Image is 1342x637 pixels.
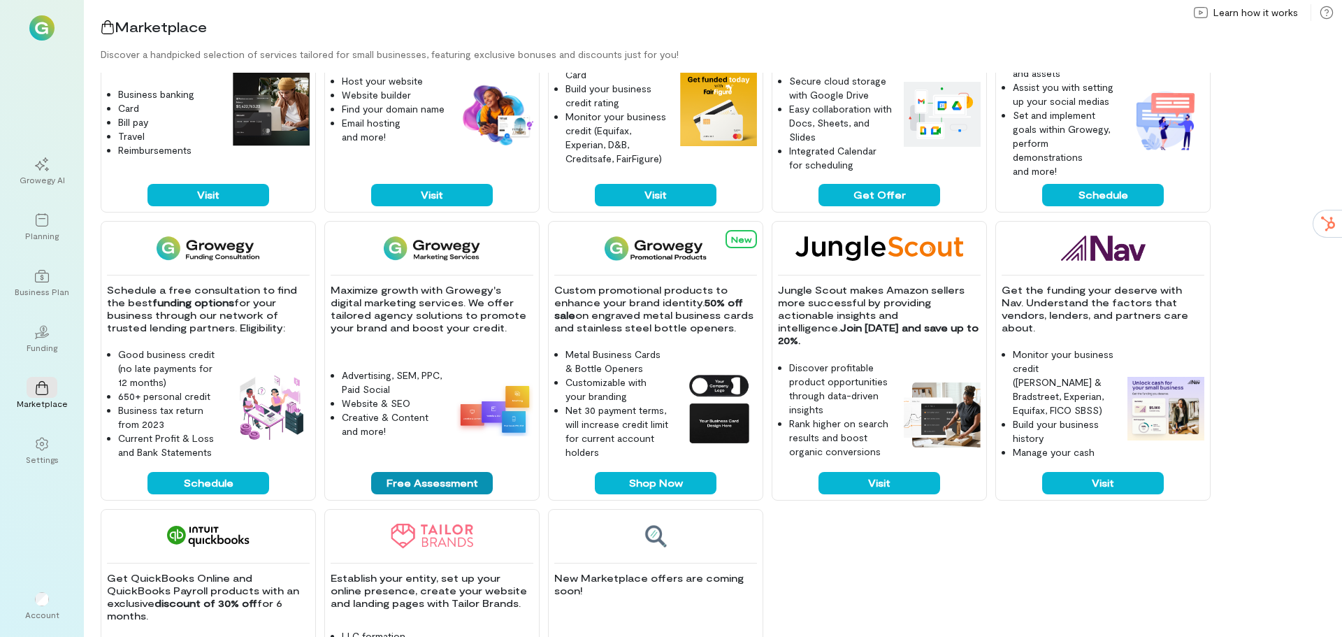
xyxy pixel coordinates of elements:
a: Planning [17,202,67,252]
p: Schedule a free consultation to find the best for your business through our network of trusted le... [107,284,310,334]
img: Jungle Scout [795,236,963,261]
strong: discount of 30% off [154,597,257,609]
p: Get the funding your deserve with Nav. Understand the factors that vendors, lenders, and partners... [1002,284,1204,334]
li: Website builder [342,88,445,102]
img: Growegy - Marketing Services [384,236,481,261]
p: Establish your entity, set up your online presence, create your website and landing pages with Ta... [331,572,533,610]
li: Advertising, SEM, PPC, Paid Social [342,368,445,396]
div: Planning [25,230,59,241]
img: Growegy Promo Products [605,236,707,261]
img: Funding Consultation [157,236,259,261]
p: New Marketplace offers are coming soon! [554,572,757,597]
a: Settings [17,426,67,476]
a: Growegy AI [17,146,67,196]
li: Assist you with setting up your social medias [1013,80,1116,108]
li: Reimbursements [118,143,222,157]
li: Metal Business Cards & Bottle Openers [565,348,669,375]
img: Growegy Promo Products feature [680,370,757,447]
div: Account [25,609,59,620]
li: Business banking [118,87,222,101]
li: Card [118,101,222,115]
li: Current Profit & Loss and Bank Statements [118,431,222,459]
p: Get QuickBooks Online and QuickBooks Payroll products with an exclusive for 6 months. [107,572,310,622]
a: Business Plan [17,258,67,308]
img: Google Workspace feature [904,82,981,146]
img: DreamHost feature [456,83,533,147]
li: Monitor your business credit ([PERSON_NAME] & Bradstreet, Experian, Equifax, FICO SBSS) [1013,348,1116,417]
img: FairFigure feature [680,70,757,147]
div: Funding [27,342,57,353]
button: Schedule [147,472,269,494]
li: Build your business credit rating [565,82,669,110]
img: Jungle Scout feature [904,382,981,448]
li: Host your website [342,74,445,88]
button: Shop Now [595,472,716,494]
a: Marketplace [17,370,67,420]
span: Learn how it works [1213,6,1298,20]
li: Integrated Calendar for scheduling [789,144,893,172]
div: Settings [26,454,59,465]
li: Find your domain name [342,102,445,116]
div: Growegy AI [20,174,65,185]
strong: funding options [152,296,234,308]
span: New [731,234,751,244]
li: Set and implement goals within Growegy, perform demonstrations and more! [1013,108,1116,178]
img: 1-on-1 Consultation feature [1127,82,1204,159]
img: Nav [1061,236,1146,261]
li: Business tax return from 2023 [118,403,222,431]
li: Bill pay [118,115,222,129]
li: Creative & Content and more! [342,410,445,438]
img: Brex feature [233,70,310,147]
li: Discover profitable product opportunities through data-driven insights [789,361,893,417]
p: Custom promotional products to enhance your brand identity. on engraved metal business cards and ... [554,284,757,334]
button: Schedule [1042,184,1164,206]
div: Business Plan [15,286,69,297]
button: Free Assessment [371,472,493,494]
div: Account [17,581,67,631]
li: Rank higher on search results and boost organic conversions [789,417,893,459]
li: Net 30 payment terms, will increase credit limit for current account holders [565,403,669,459]
button: Visit [595,184,716,206]
li: Travel [118,129,222,143]
strong: 50% off sale [554,296,746,321]
img: Nav feature [1127,377,1204,441]
button: Visit [147,184,269,206]
button: Get Offer [818,184,940,206]
button: Visit [371,184,493,206]
button: Visit [818,472,940,494]
li: Website & SEO [342,396,445,410]
img: Coming soon [644,524,668,549]
li: Easy collaboration with Docs, Sheets, and Slides [789,102,893,144]
li: Manage your cash [1013,445,1116,459]
strong: Join [DATE] and save up to 20%. [778,322,981,346]
li: Secure cloud storage with Google Drive [789,74,893,102]
a: Funding [17,314,67,364]
li: Good business credit (no late payments for 12 months) [118,348,222,389]
img: Growegy - Marketing Services feature [456,381,533,436]
img: Tailor Brands [391,524,473,549]
div: Discover a handpicked selection of services tailored for small businesses, featuring exclusive bo... [101,48,1342,62]
button: Visit [1042,472,1164,494]
p: Jungle Scout makes Amazon sellers more successful by providing actionable insights and intelligence. [778,284,981,347]
li: 650+ personal credit [118,389,222,403]
li: Build your business history [1013,417,1116,445]
li: Email hosting and more! [342,116,445,144]
div: Marketplace [17,398,68,409]
img: QuickBooks [167,524,250,549]
span: Marketplace [115,18,207,35]
img: Funding Consultation feature [233,370,310,447]
p: Maximize growth with Growegy's digital marketing services. We offer tailored agency solutions to ... [331,284,533,334]
li: Customizable with your branding [565,375,669,403]
li: Monitor your business credit (Equifax, Experian, D&B, Creditsafe, FairFigure) [565,110,669,166]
